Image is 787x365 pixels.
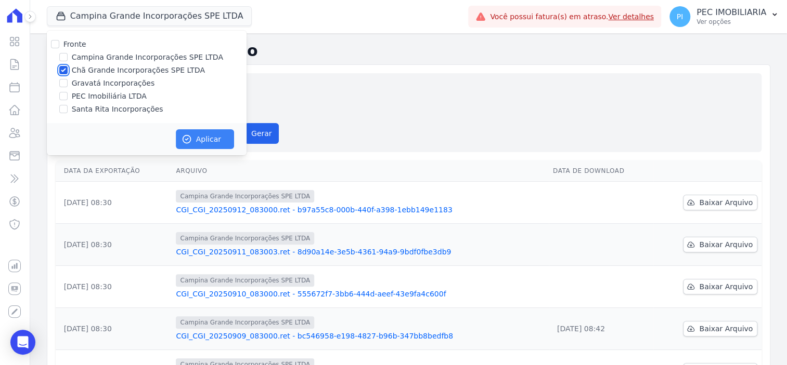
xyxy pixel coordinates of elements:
[176,289,544,299] a: CGI_CGI_20250910_083000.ret - 555672f7-3bb6-444d-aeef-43e9fa4c600f
[47,6,252,26] button: Campina Grande Incorporações SPE LTDA
[683,237,757,252] a: Baixar Arquivo
[661,2,787,31] button: PI PEC IMOBILIARIA Ver opções
[699,239,753,250] span: Baixar Arquivo
[490,11,654,22] span: Você possui fatura(s) em atraso.
[176,232,314,245] span: Campina Grande Incorporações SPE LTDA
[699,281,753,292] span: Baixar Arquivo
[10,330,35,355] div: Open Intercom Messenger
[683,279,757,294] a: Baixar Arquivo
[176,205,544,215] a: CGI_CGI_20250912_083000.ret - b97a55c8-000b-440f-a398-1ebb149e1183
[56,224,172,266] td: [DATE] 08:30
[699,323,753,334] span: Baixar Arquivo
[176,190,314,202] span: Campina Grande Incorporações SPE LTDA
[72,65,205,76] label: Chã Grande Incorporações SPE LTDA
[176,274,314,287] span: Campina Grande Incorporações SPE LTDA
[47,42,770,60] h2: Exportações de Retorno
[56,266,172,308] td: [DATE] 08:30
[696,7,766,18] p: PEC IMOBILIARIA
[549,160,653,182] th: Data de Download
[176,129,234,149] button: Aplicar
[172,160,548,182] th: Arquivo
[244,123,279,144] button: Gerar
[72,104,163,115] label: Santa Rita Incorporações
[683,195,757,210] a: Baixar Arquivo
[683,321,757,336] a: Baixar Arquivo
[176,316,314,329] span: Campina Grande Incorporações SPE LTDA
[176,331,544,341] a: CGI_CGI_20250909_083000.ret - bc546958-e198-4827-b96b-347bb8bedfb8
[72,91,147,102] label: PEC Imobiliária LTDA
[696,18,766,26] p: Ver opções
[63,40,86,48] label: Fronte
[56,160,172,182] th: Data da Exportação
[56,308,172,350] td: [DATE] 08:30
[549,308,653,350] td: [DATE] 08:42
[176,247,544,257] a: CGI_CGI_20250911_083003.ret - 8d90a14e-3e5b-4361-94a9-9bdf0fbe3db9
[677,13,683,20] span: PI
[72,78,155,89] label: Gravatá Incorporações
[56,182,172,224] td: [DATE] 08:30
[699,197,753,208] span: Baixar Arquivo
[72,52,223,63] label: Campina Grande Incorporações SPE LTDA
[608,12,654,21] a: Ver detalhes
